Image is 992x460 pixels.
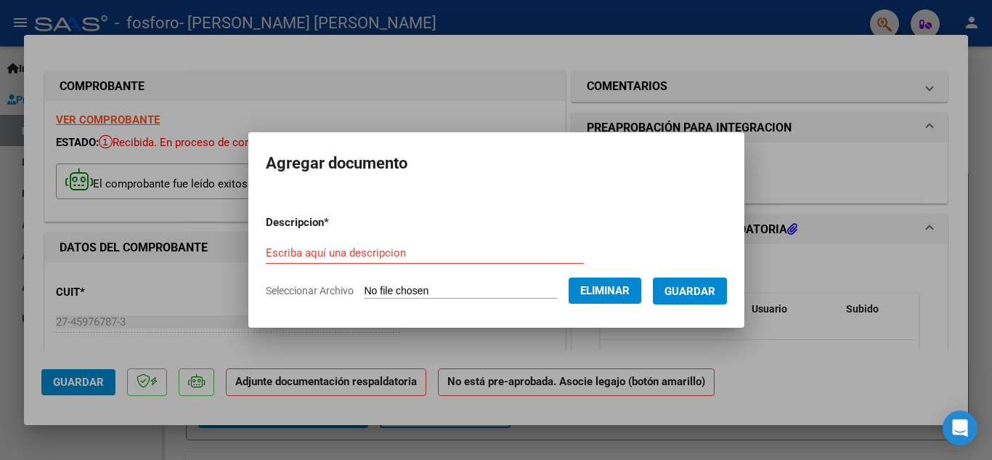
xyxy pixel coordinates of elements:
p: Descripcion [266,214,404,231]
span: Guardar [664,285,715,298]
button: Eliminar [569,278,641,304]
div: Open Intercom Messenger [943,411,977,445]
span: Eliminar [580,284,630,297]
span: Seleccionar Archivo [266,285,354,296]
h2: Agregar documento [266,150,727,177]
button: Guardar [653,278,727,304]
